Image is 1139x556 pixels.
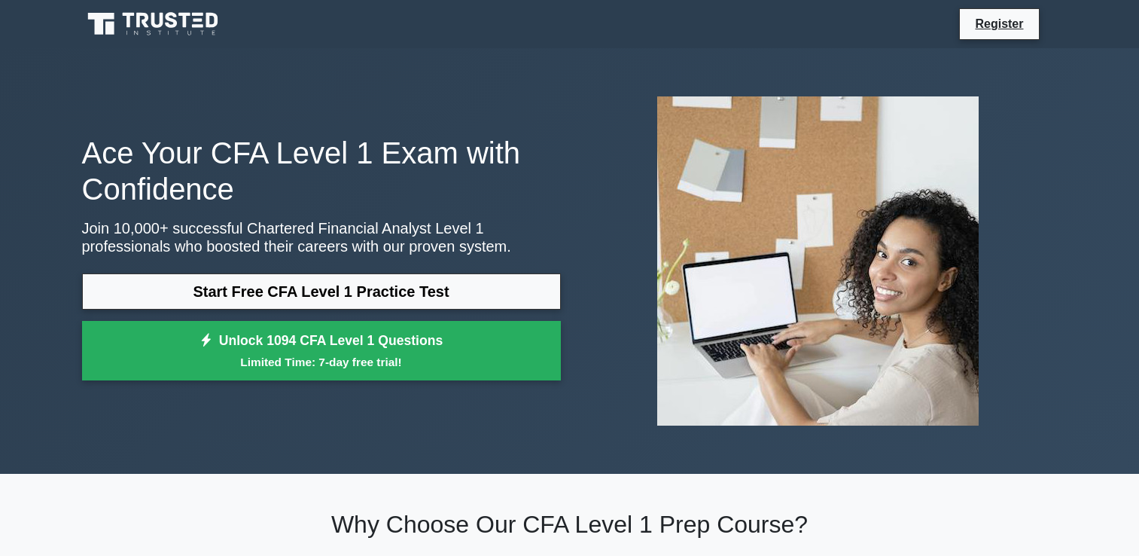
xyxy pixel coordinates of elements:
a: Start Free CFA Level 1 Practice Test [82,273,561,310]
a: Unlock 1094 CFA Level 1 QuestionsLimited Time: 7-day free trial! [82,321,561,381]
h2: Why Choose Our CFA Level 1 Prep Course? [82,510,1058,539]
small: Limited Time: 7-day free trial! [101,353,542,371]
a: Register [966,14,1032,33]
h1: Ace Your CFA Level 1 Exam with Confidence [82,135,561,207]
p: Join 10,000+ successful Chartered Financial Analyst Level 1 professionals who boosted their caree... [82,219,561,255]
